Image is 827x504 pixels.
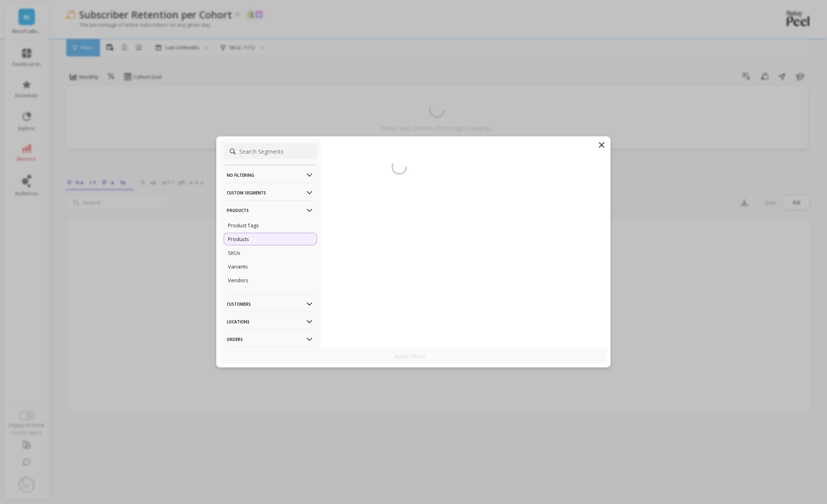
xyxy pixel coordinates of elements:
[228,249,240,256] p: SKUs
[227,200,314,220] p: Products
[227,294,314,314] p: Customers
[227,347,314,367] p: Subscriptions
[228,236,249,243] p: Products
[395,352,432,360] p: Apply Filters
[228,263,248,270] p: Variants
[227,329,314,349] p: Orders
[227,165,314,185] p: No filtering
[227,183,314,203] p: Custom Segments
[228,222,259,229] p: Product Tags
[227,312,314,332] p: Locations
[224,143,317,159] input: Search Segments
[228,277,248,284] p: Vendors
